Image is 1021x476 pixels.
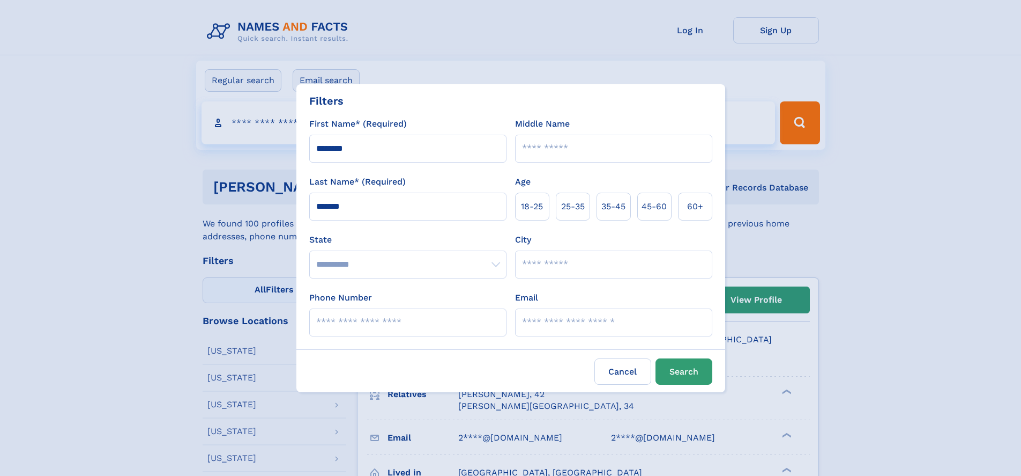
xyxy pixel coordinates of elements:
[309,291,372,304] label: Phone Number
[655,358,712,385] button: Search
[309,118,407,130] label: First Name* (Required)
[642,200,667,213] span: 45‑60
[515,118,570,130] label: Middle Name
[521,200,543,213] span: 18‑25
[515,175,531,188] label: Age
[515,291,538,304] label: Email
[561,200,585,213] span: 25‑35
[309,93,344,109] div: Filters
[309,233,506,246] label: State
[601,200,625,213] span: 35‑45
[515,233,531,246] label: City
[309,175,406,188] label: Last Name* (Required)
[687,200,703,213] span: 60+
[594,358,651,385] label: Cancel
